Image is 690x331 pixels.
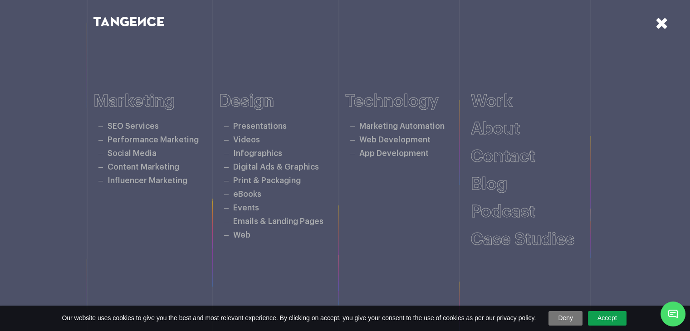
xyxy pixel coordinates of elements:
a: Infographics [233,150,282,157]
span: Our website uses cookies to give you the best and most relevant experience. By clicking on accept... [62,314,536,323]
a: Work [471,93,513,110]
span: Chat Widget [661,302,685,326]
a: App Development [359,150,429,157]
a: Influencer Marketing [108,177,187,185]
a: Web [233,231,250,239]
a: Podcast [471,204,535,220]
a: SEO Services [108,122,159,130]
a: Performance Marketing [108,136,199,144]
a: Content Marketing [108,163,179,171]
a: Case studies [471,231,574,248]
a: About [471,121,520,137]
a: Digital Ads & Graphics [233,163,319,171]
a: Social Media [108,150,157,157]
a: Print & Packaging [233,177,301,185]
h6: Technology [345,92,471,111]
a: Marketing Automation [359,122,445,130]
a: Videos [233,136,260,144]
h6: Design [219,92,345,111]
a: Deny [548,311,582,326]
a: Contact [471,148,535,165]
a: Presentations [233,122,287,130]
a: eBooks [233,190,261,198]
h6: Marketing [93,92,220,111]
a: Emails & Landing Pages [233,218,323,225]
a: Blog [471,176,507,193]
a: Accept [588,311,626,326]
a: Web Development [359,136,431,144]
a: Events [233,204,259,212]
